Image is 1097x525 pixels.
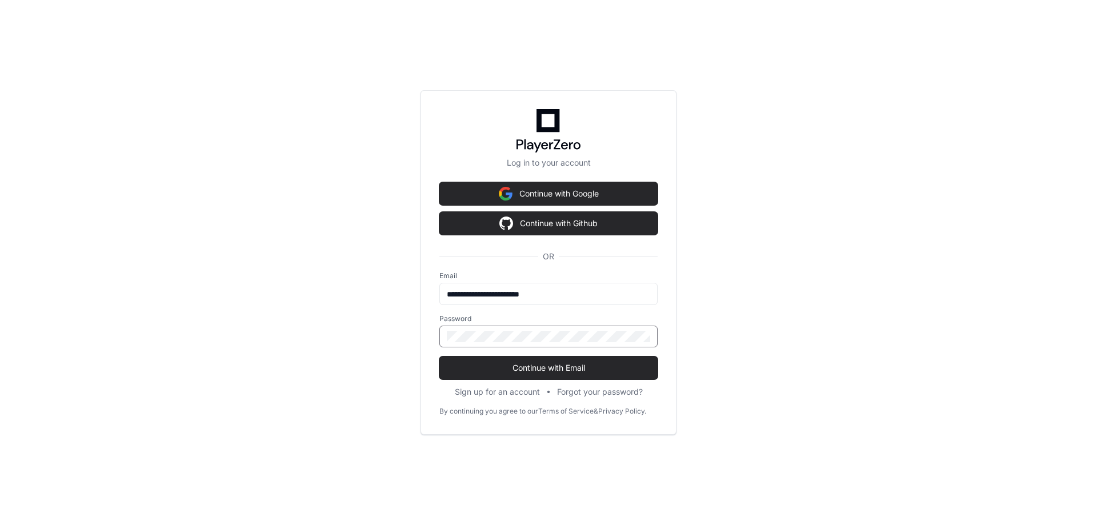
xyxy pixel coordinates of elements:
[557,386,643,398] button: Forgot your password?
[439,362,658,374] span: Continue with Email
[439,212,658,235] button: Continue with Github
[439,157,658,169] p: Log in to your account
[499,212,513,235] img: Sign in with google
[499,182,513,205] img: Sign in with google
[439,314,658,323] label: Password
[594,407,598,416] div: &
[455,386,540,398] button: Sign up for an account
[439,271,658,280] label: Email
[439,407,538,416] div: By continuing you agree to our
[538,251,559,262] span: OR
[598,407,646,416] a: Privacy Policy.
[439,182,658,205] button: Continue with Google
[538,407,594,416] a: Terms of Service
[439,356,658,379] button: Continue with Email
